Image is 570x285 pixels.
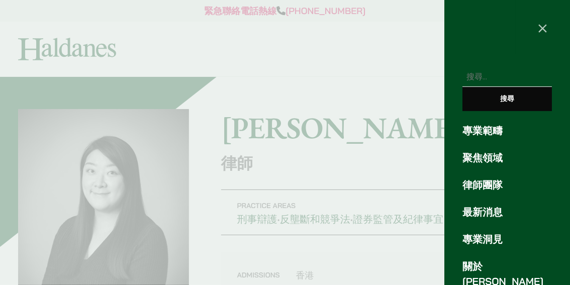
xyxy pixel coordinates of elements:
[462,123,552,138] a: 專業範疇
[462,87,552,111] input: 搜尋
[462,205,552,220] a: 最新消息
[462,177,552,193] a: 律師團隊
[462,150,552,165] a: 聚焦領域
[462,232,552,247] a: 專業洞見
[462,66,552,87] input: 搜尋關鍵字:
[538,17,548,37] span: ×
